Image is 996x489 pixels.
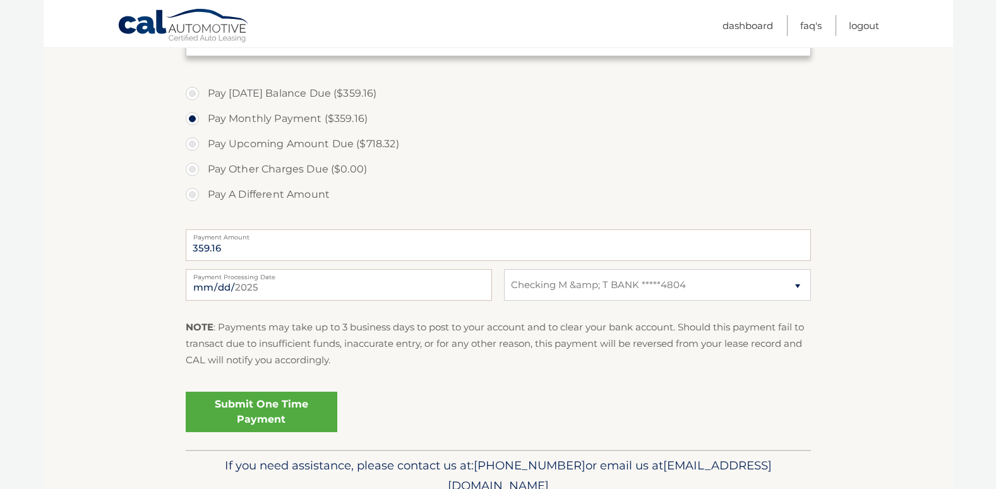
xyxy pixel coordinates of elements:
strong: NOTE [186,321,213,333]
input: Payment Date [186,269,492,301]
a: Dashboard [723,15,773,36]
label: Pay [DATE] Balance Due ($359.16) [186,81,811,106]
a: Cal Automotive [117,8,250,45]
input: Payment Amount [186,229,811,261]
label: Payment Amount [186,229,811,239]
a: FAQ's [800,15,822,36]
span: [PHONE_NUMBER] [474,458,585,473]
a: Logout [849,15,879,36]
label: Pay Monthly Payment ($359.16) [186,106,811,131]
p: : Payments may take up to 3 business days to post to your account and to clear your bank account.... [186,319,811,369]
a: Submit One Time Payment [186,392,337,432]
label: Payment Processing Date [186,269,492,279]
label: Pay Upcoming Amount Due ($718.32) [186,131,811,157]
label: Pay A Different Amount [186,182,811,207]
label: Pay Other Charges Due ($0.00) [186,157,811,182]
